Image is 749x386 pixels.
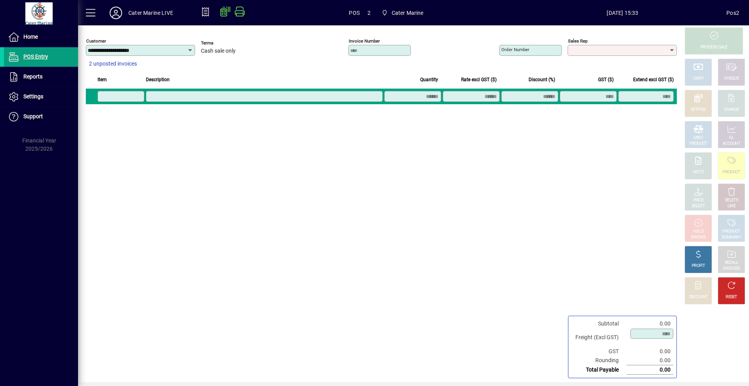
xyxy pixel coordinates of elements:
div: INVOICES [723,266,740,272]
span: Quantity [420,75,438,84]
div: ACCOUNT [722,141,740,147]
div: SELECT [692,203,705,209]
span: Extend excl GST ($) [633,75,674,84]
span: Settings [23,93,43,100]
span: Support [23,113,43,119]
div: DELETE [725,197,738,203]
div: SUMMARY [722,235,741,240]
div: EFTPOS [691,107,706,113]
div: PROFIT [692,263,705,269]
div: CASH [693,76,703,82]
div: PROCESS SALE [700,44,728,50]
a: Home [4,27,78,47]
span: Item [98,75,107,84]
td: GST [572,347,627,356]
mat-label: Order number [501,47,529,52]
td: Total Payable [572,365,627,375]
div: INVOICE [691,235,705,240]
span: Terms [201,41,248,46]
td: Subtotal [572,319,627,328]
td: Freight (Excl GST) [572,328,627,347]
span: GST ($) [598,75,614,84]
span: Home [23,34,38,40]
div: CHEQUE [724,76,739,82]
div: LINE [728,203,735,209]
mat-label: Invoice number [349,38,380,44]
div: Cater Marine LIVE [128,7,173,19]
td: 0.00 [627,347,673,356]
div: RECALL [725,260,738,266]
span: [DATE] 15:33 [519,7,727,19]
div: NOTE [693,169,703,175]
a: Support [4,107,78,126]
span: POS [349,7,360,19]
td: 0.00 [627,319,673,328]
span: 2 [367,7,371,19]
button: Profile [103,6,128,20]
mat-label: Sales rep [568,38,587,44]
div: PRICE [693,197,704,203]
a: Reports [4,67,78,87]
a: Settings [4,87,78,107]
td: 0.00 [627,356,673,365]
div: MISC [694,135,703,141]
div: PRODUCT [689,141,707,147]
div: RESET [726,294,737,300]
span: Cater Marine [392,7,424,19]
span: Rate excl GST ($) [461,75,497,84]
span: Description [146,75,170,84]
span: Reports [23,73,43,80]
span: Discount (%) [529,75,555,84]
div: Pos2 [726,7,739,19]
div: PRODUCT [722,169,740,175]
div: PRODUCT [722,229,740,235]
div: HOLD [693,229,703,235]
td: Rounding [572,356,627,365]
mat-label: Customer [86,38,106,44]
span: Cash sale only [201,48,236,54]
div: DISCOUNT [689,294,708,300]
button: 2 unposted invoices [86,57,140,71]
div: CHARGE [724,107,739,113]
span: Cater Marine [378,6,427,20]
div: GL [729,135,734,141]
span: 2 unposted invoices [89,60,137,68]
td: 0.00 [627,365,673,375]
span: POS Entry [23,53,48,60]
